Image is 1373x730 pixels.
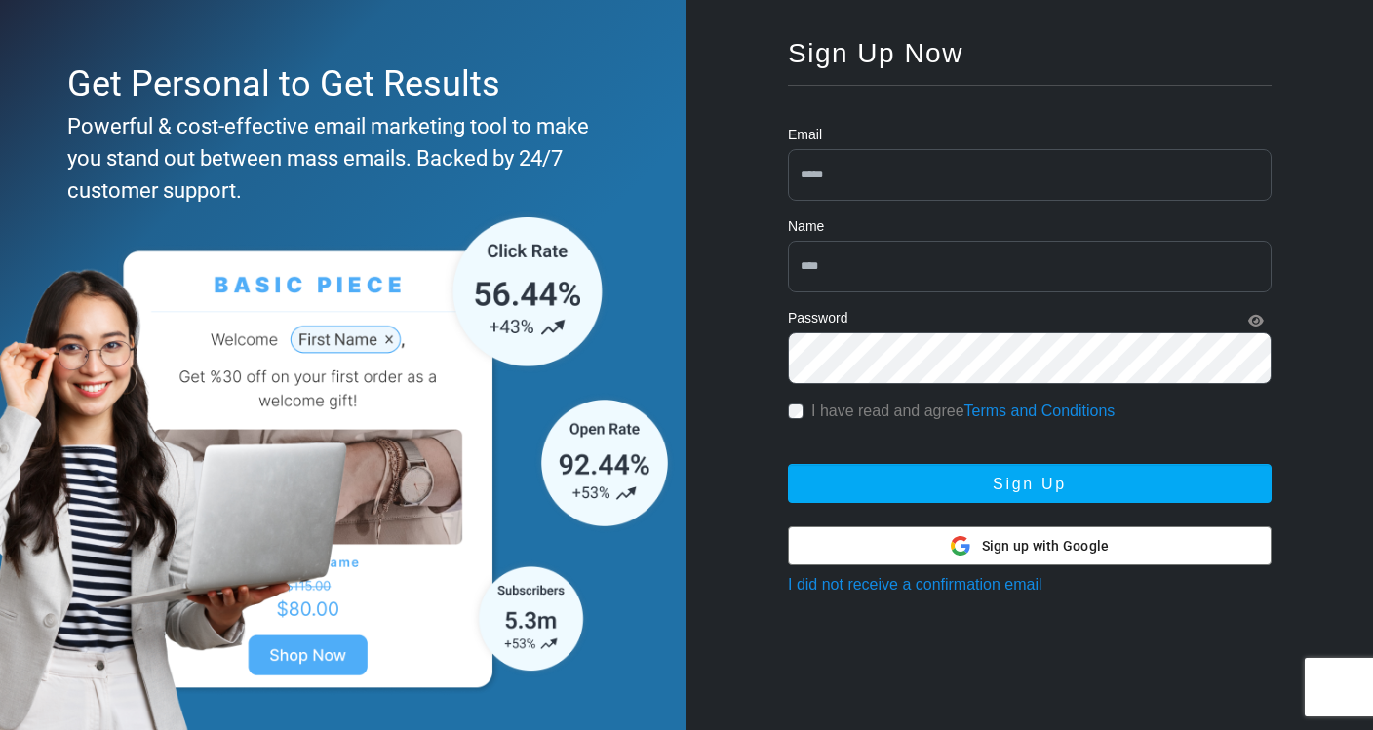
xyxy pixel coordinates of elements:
label: Email [788,125,822,145]
a: I did not receive a confirmation email [788,576,1042,593]
button: Sign Up [788,464,1272,503]
label: I have read and agree [811,400,1115,423]
div: Powerful & cost-effective email marketing tool to make you stand out between mass emails. Backed ... [67,110,608,207]
span: Sign Up Now [788,38,963,68]
a: Terms and Conditions [964,403,1116,419]
i: Show Password [1248,314,1264,327]
label: Password [788,308,847,328]
button: Sign up with Google [788,526,1272,565]
label: Name [788,216,824,237]
div: Get Personal to Get Results [67,58,608,110]
span: Sign up with Google [982,536,1110,557]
